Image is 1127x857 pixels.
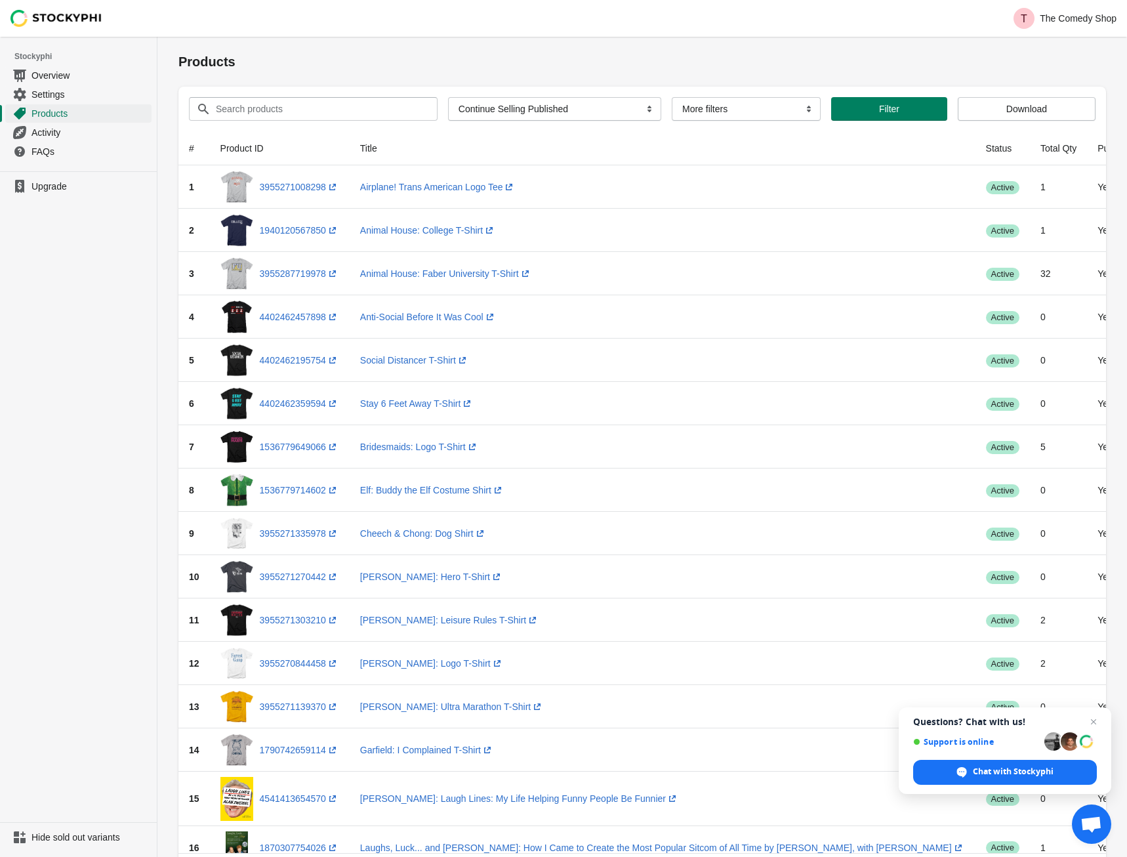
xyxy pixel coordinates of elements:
a: Bridesmaids: Logo T-Shirt(opens a new window) [360,442,479,452]
a: 1536779714602(opens a new window) [260,485,339,495]
span: active [986,354,1019,367]
img: UNI155-AT.jpg [220,257,253,290]
a: Settings [5,85,152,104]
a: 1790742659114(opens a new window) [260,745,339,755]
a: [PERSON_NAME]: Ultra Marathon T-Shirt(opens a new window) [360,701,544,712]
span: Upgrade [31,180,149,193]
a: 4402462195754(opens a new window) [260,355,339,366]
a: Laughs, Luck... and [PERSON_NAME]: How I Came to Create the Most Popular Sitcom of All Time by [P... [360,843,965,853]
span: active [986,268,1019,281]
img: laugh-lines.jpg [220,777,253,821]
span: active [986,528,1019,541]
a: Social Distancer T-Shirt(opens a new window) [360,355,469,366]
th: Status [975,131,1030,165]
td: 1 [1030,165,1087,209]
a: Overview [5,66,152,85]
img: PAR199-AT.jpg [220,647,253,680]
a: 3955271335978(opens a new window) [260,528,339,539]
img: GSA2561-AT.jpg [220,387,253,420]
a: 3955287719978(opens a new window) [260,268,339,279]
td: 0 [1030,339,1087,382]
a: [PERSON_NAME]: Leisure Rules T-Shirt(opens a new window) [360,615,539,625]
span: active [986,793,1019,806]
span: FAQs [31,145,149,158]
a: 3955271139370(opens a new window) [260,701,339,712]
span: Overview [31,69,149,82]
a: Activity [5,123,152,142]
a: 4402462359594(opens a new window) [260,398,339,409]
td: 0 [1030,772,1087,826]
span: 11 [189,615,199,625]
th: Product ID [210,131,350,165]
img: PAR521-AT.jpg [220,604,253,637]
span: Filter [879,104,899,114]
a: 1940120567850(opens a new window) [260,225,339,236]
td: 0 [1030,512,1087,555]
td: 0 [1030,469,1087,512]
span: 8 [189,485,194,495]
span: 7 [189,442,194,452]
a: 3955271303210(opens a new window) [260,615,339,625]
a: 1536779649066(opens a new window) [260,442,339,452]
span: Avatar with initials T [1014,8,1035,29]
span: active [986,484,1019,497]
span: active [986,571,1019,584]
span: Activity [31,126,149,139]
a: Animal House: College T-Shirt(opens a new window) [360,225,496,236]
td: 0 [1030,295,1087,339]
span: Stockyphi [14,50,157,63]
td: 0 [1030,382,1087,425]
a: Products [5,104,152,123]
span: active [986,614,1019,627]
img: PAR448-AT.jpg [220,171,253,203]
img: PAR519-AT.jpg [220,560,253,593]
span: 3 [189,268,194,279]
div: Open chat [1072,805,1111,844]
a: 4541413654570(opens a new window) [260,793,339,804]
span: 4 [189,312,194,322]
span: 10 [189,572,199,582]
span: 9 [189,528,194,539]
td: 32 [1030,252,1087,295]
span: 5 [189,355,194,366]
span: active [986,398,1019,411]
span: active [986,701,1019,714]
a: Anti-Social Before It Was Cool(opens a new window) [360,312,497,322]
td: 2 [1030,598,1087,642]
span: active [986,181,1019,194]
span: Close chat [1086,714,1101,730]
img: GSA2544-PSF.jpg [220,301,253,333]
a: 4402462457898(opens a new window) [260,312,339,322]
a: Elf: Buddy the Elf Costume Shirt(opens a new window) [360,485,504,495]
img: WBM649-ATPP.jpg [220,474,253,507]
img: animal_house_college.jpg [220,214,253,247]
input: Search products [215,97,414,121]
span: active [986,441,1019,454]
button: Filter [831,97,947,121]
th: # [178,131,210,165]
a: FAQs [5,142,152,161]
span: 12 [189,658,199,669]
a: 3955271008298(opens a new window) [260,182,339,192]
a: 3955270844458(opens a new window) [260,658,339,669]
a: Airplane! Trans American Logo Tee(opens a new window) [360,182,516,192]
img: GSA2560-AT.jpg [220,344,253,377]
span: 13 [189,701,199,712]
a: Animal House: Faber University T-Shirt(opens a new window) [360,268,532,279]
span: active [986,841,1019,854]
span: 1 [189,182,194,192]
img: bridesmaids_logo_tee.jpg [220,430,253,463]
a: 3955271270442(opens a new window) [260,572,339,582]
img: Stockyphi [10,10,102,27]
div: Chat with Stockyphi [913,760,1097,785]
a: [PERSON_NAME]: Logo T-Shirt(opens a new window) [360,658,504,669]
img: PAR483-AT.jpg [220,690,253,723]
td: 2 [1030,642,1087,685]
span: Products [31,107,149,120]
span: Questions? Chat with us! [913,717,1097,727]
img: PAR575-AT.jpg [220,517,253,550]
span: 6 [189,398,194,409]
span: 16 [189,843,199,853]
a: 1870307754026(opens a new window) [260,843,339,853]
h1: Products [178,52,1106,71]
